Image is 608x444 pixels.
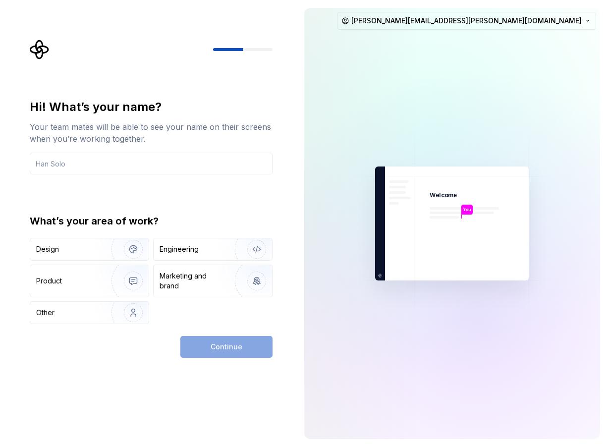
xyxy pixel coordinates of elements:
[30,99,273,115] div: Hi! What’s your name?
[30,214,273,228] div: What’s your area of work?
[351,16,582,26] span: [PERSON_NAME][EMAIL_ADDRESS][PERSON_NAME][DOMAIN_NAME]
[36,276,62,286] div: Product
[337,12,596,30] button: [PERSON_NAME][EMAIL_ADDRESS][PERSON_NAME][DOMAIN_NAME]
[36,308,55,318] div: Other
[30,153,273,174] input: Han Solo
[463,207,471,213] p: You
[160,271,226,291] div: Marketing and brand
[430,191,457,199] p: Welcome
[36,244,59,254] div: Design
[30,40,50,59] svg: Supernova Logo
[160,244,199,254] div: Engineering
[30,121,273,145] div: Your team mates will be able to see your name on their screens when you’re working together.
